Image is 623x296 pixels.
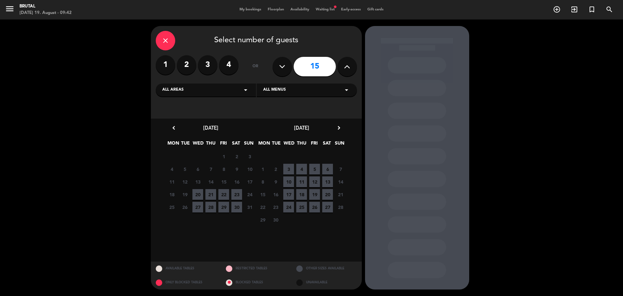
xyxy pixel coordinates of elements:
span: 3 [283,164,294,174]
span: 17 [244,176,255,187]
span: Waiting list [312,8,338,11]
div: [DATE] 19. August - 09:42 [19,10,72,16]
span: Gift cards [364,8,387,11]
i: turned_in_not [588,6,596,13]
span: 9 [270,176,281,187]
span: FRI [309,139,320,150]
span: 8 [218,164,229,174]
span: 15 [218,176,229,187]
span: 14 [205,176,216,187]
span: 24 [244,189,255,200]
span: All menus [263,87,286,93]
span: 5 [179,164,190,174]
span: MON [258,139,269,150]
span: 7 [205,164,216,174]
label: 4 [219,55,238,75]
span: 22 [218,189,229,200]
span: TUE [180,139,191,150]
span: THU [296,139,307,150]
span: 2 [231,151,242,162]
i: add_circle_outline [553,6,561,13]
label: 3 [198,55,217,75]
div: or [245,55,266,78]
div: AVAILABLE TABLES [151,262,221,276]
span: THU [205,139,216,150]
span: 13 [192,176,203,187]
div: ONLY BLOCKED TABLES [151,276,221,290]
span: 17 [283,189,294,200]
i: search [605,6,613,13]
span: [DATE] [294,124,309,131]
span: 28 [335,202,346,212]
i: exit_to_app [570,6,578,13]
span: 10 [244,164,255,174]
span: fiber_manual_record [333,5,337,9]
span: 25 [296,202,307,212]
span: 12 [179,176,190,187]
span: 2 [270,164,281,174]
span: 10 [283,176,294,187]
span: 25 [166,202,177,212]
span: 26 [179,202,190,212]
span: 18 [166,189,177,200]
span: My bookings [236,8,264,11]
span: 9 [231,164,242,174]
span: 23 [270,202,281,212]
span: 20 [322,189,333,200]
span: Early-access [338,8,364,11]
span: 26 [309,202,320,212]
span: 20 [192,189,203,200]
span: 11 [296,176,307,187]
span: 30 [270,214,281,225]
div: RESTRICTED TABLES [221,262,291,276]
span: All areas [162,87,184,93]
span: SAT [322,139,332,150]
i: arrow_drop_down [242,86,250,94]
i: chevron_right [336,124,342,131]
span: [DATE] [203,124,218,131]
span: 19 [309,189,320,200]
span: 6 [192,164,203,174]
span: 4 [296,164,307,174]
span: 21 [205,189,216,200]
span: 29 [218,202,229,212]
span: 23 [231,189,242,200]
span: FRI [218,139,229,150]
span: 16 [231,176,242,187]
div: BLOCKED TABLES [221,276,291,290]
span: 7 [335,164,346,174]
span: 15 [257,189,268,200]
i: chevron_left [170,124,177,131]
span: 27 [322,202,333,212]
i: arrow_drop_down [343,86,350,94]
span: TUE [271,139,282,150]
span: 16 [270,189,281,200]
span: 13 [322,176,333,187]
i: close [162,37,169,45]
label: 2 [177,55,196,75]
span: 24 [283,202,294,212]
span: 1 [257,164,268,174]
span: 22 [257,202,268,212]
span: 21 [335,189,346,200]
span: 6 [322,164,333,174]
span: MON [167,139,178,150]
span: WED [193,139,203,150]
div: OTHER SIZES AVAILABLE [291,262,362,276]
span: 4 [166,164,177,174]
span: 14 [335,176,346,187]
div: UNAVAILABLE [291,276,362,290]
span: 18 [296,189,307,200]
div: Brutal [19,3,72,10]
span: 29 [257,214,268,225]
span: WED [284,139,294,150]
span: 31 [244,202,255,212]
span: 27 [192,202,203,212]
span: SAT [231,139,241,150]
span: SUN [334,139,345,150]
span: 28 [205,202,216,212]
span: 19 [179,189,190,200]
span: 11 [166,176,177,187]
span: Availability [287,8,312,11]
span: 3 [244,151,255,162]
